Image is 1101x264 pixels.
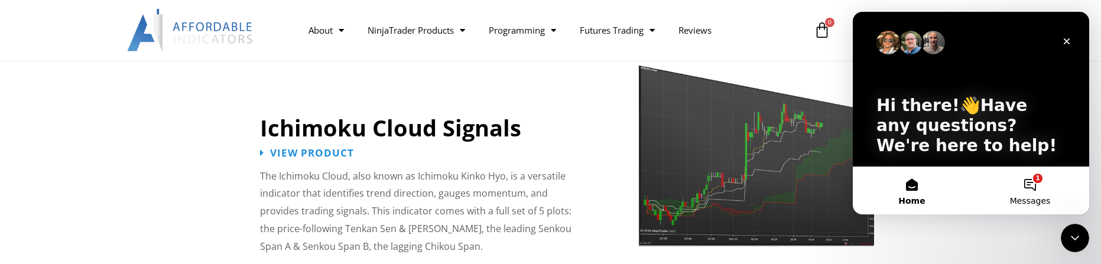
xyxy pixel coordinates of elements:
[260,168,586,256] p: The Ichimoku Cloud, also known as Ichimoku Kinko Hyo, is a versatile indicator that identifies tr...
[636,43,875,247] img: Ichimuku | Affordable Indicators – NinjaTrader
[356,17,477,44] a: NinjaTrader Products
[568,17,667,44] a: Futures Trading
[825,18,834,27] span: 0
[477,17,568,44] a: Programming
[796,13,848,47] a: 0
[1061,224,1089,252] iframe: Intercom live chat
[667,17,723,44] a: Reviews
[270,148,354,158] span: View Product
[297,17,356,44] a: About
[260,112,521,143] a: Ichimoku Cloud Signals
[127,9,254,51] img: LogoAI | Affordable Indicators – NinjaTrader
[853,12,1089,214] iframe: Intercom live chat
[260,148,354,158] a: View Product
[297,17,811,44] nav: Menu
